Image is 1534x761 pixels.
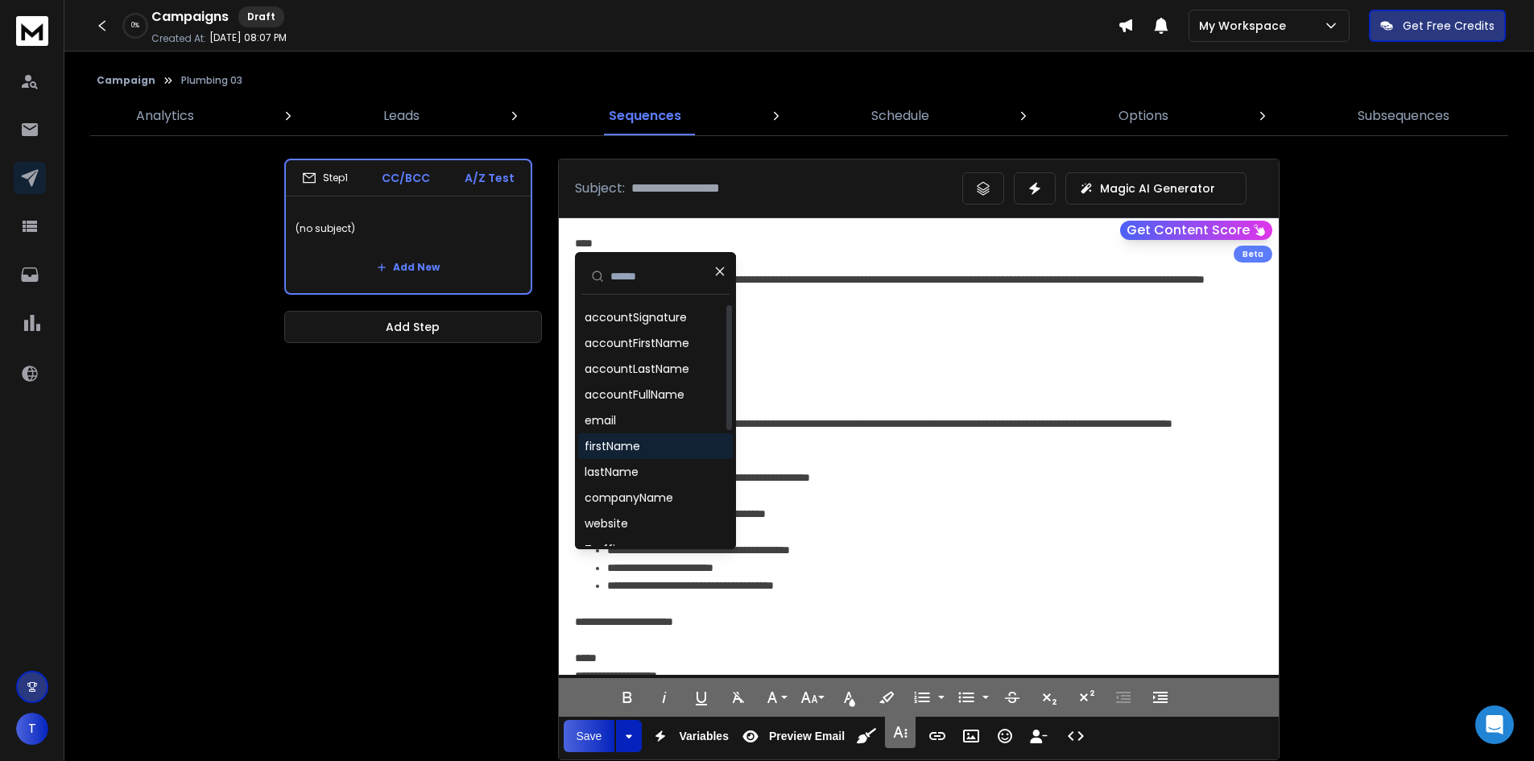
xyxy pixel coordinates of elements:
[209,31,287,44] p: [DATE] 08:07 PM
[1109,97,1178,135] a: Options
[284,159,532,295] li: Step1CC/BCCA/Z Test(no subject)Add New
[585,387,684,403] div: accountFullName
[1348,97,1459,135] a: Subsequences
[136,106,194,126] p: Analytics
[296,206,521,251] p: (no subject)
[97,74,155,87] button: Campaign
[564,720,615,752] button: Save
[1065,172,1247,205] button: Magic AI Generator
[585,541,622,557] div: Traffic
[862,97,939,135] a: Schedule
[871,106,929,126] p: Schedule
[760,681,791,713] button: Font Family
[585,438,640,454] div: firstName
[1145,681,1176,713] button: Increase Indent (Ctrl+])
[383,106,420,126] p: Leads
[1061,720,1091,752] button: Code View
[284,311,542,343] button: Add Step
[151,32,206,45] p: Created At:
[181,74,242,87] p: Plumbing 03
[1358,106,1449,126] p: Subsequences
[609,106,681,126] p: Sequences
[364,251,453,283] button: Add New
[16,713,48,745] button: T
[465,170,515,186] p: A/Z Test
[1034,681,1065,713] button: Subscript
[585,515,628,531] div: website
[16,16,48,46] img: logo
[1118,106,1168,126] p: Options
[585,412,616,428] div: email
[1475,705,1514,744] div: Open Intercom Messenger
[575,179,625,198] p: Subject:
[851,720,882,752] button: Clean HTML
[599,97,691,135] a: Sequences
[151,7,229,27] h1: Campaigns
[1120,221,1272,240] button: Get Content Score
[585,361,689,377] div: accountLastName
[645,720,732,752] button: Variables
[1234,246,1272,263] div: Beta
[585,490,673,506] div: companyName
[735,720,848,752] button: Preview Email
[382,170,430,186] p: CC/BCC
[1108,681,1139,713] button: Decrease Indent (Ctrl+[)
[834,681,865,713] button: Text Color
[1369,10,1506,42] button: Get Free Credits
[374,97,429,135] a: Leads
[302,171,348,185] div: Step 1
[131,21,139,31] p: 0 %
[1403,18,1495,34] p: Get Free Credits
[649,681,680,713] button: Italic (Ctrl+I)
[676,730,732,743] span: Variables
[585,464,639,480] div: lastName
[797,681,828,713] button: Font Size
[1100,180,1215,196] p: Magic AI Generator
[766,730,848,743] span: Preview Email
[126,97,204,135] a: Analytics
[238,6,284,27] div: Draft
[585,335,689,351] div: accountFirstName
[585,309,687,325] div: accountSignature
[1071,681,1102,713] button: Superscript
[612,681,643,713] button: Bold (Ctrl+B)
[1199,18,1292,34] p: My Workspace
